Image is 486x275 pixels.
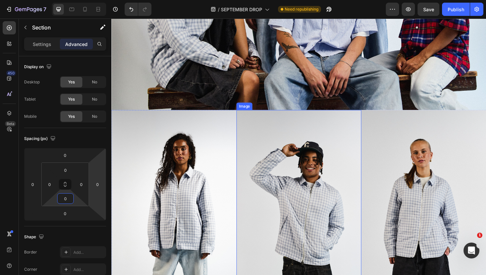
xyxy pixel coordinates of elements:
span: Yes [68,96,75,102]
span: 1 [477,233,482,238]
span: No [92,114,97,119]
iframe: Design area [111,19,486,275]
button: 7 [3,3,49,16]
div: Publish [448,6,464,13]
input: 0 [93,179,102,189]
div: Beta [5,121,16,126]
input: 0px [76,179,86,189]
span: Need republishing [285,6,318,12]
iframe: Intercom live chat [464,243,479,258]
div: Shape [24,233,45,242]
span: No [92,96,97,102]
div: Mobile [24,114,37,119]
input: 0px [45,179,55,189]
div: Add... [73,267,104,273]
div: Add... [73,250,104,255]
div: Undo/Redo [125,3,151,16]
span: / [218,6,220,13]
input: 0 [28,179,38,189]
div: Spacing (px) [24,134,57,143]
p: 7 [43,5,46,13]
input: 0 [59,150,72,160]
div: 450 [6,70,16,76]
button: Publish [442,3,470,16]
button: Save [418,3,439,16]
p: Section [32,23,86,31]
p: Settings [33,41,51,48]
div: Corner [24,266,37,272]
span: No [92,79,97,85]
div: Image [134,90,148,96]
span: SEPTEMBER DROP [221,6,262,13]
p: Advanced [65,41,88,48]
div: Tablet [24,96,36,102]
div: Border [24,249,37,255]
div: Display on [24,63,53,71]
span: Yes [68,79,75,85]
div: Desktop [24,79,40,85]
span: Yes [68,114,75,119]
span: Save [423,7,434,12]
input: 0 [59,208,72,218]
input: 0px [59,165,72,175]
